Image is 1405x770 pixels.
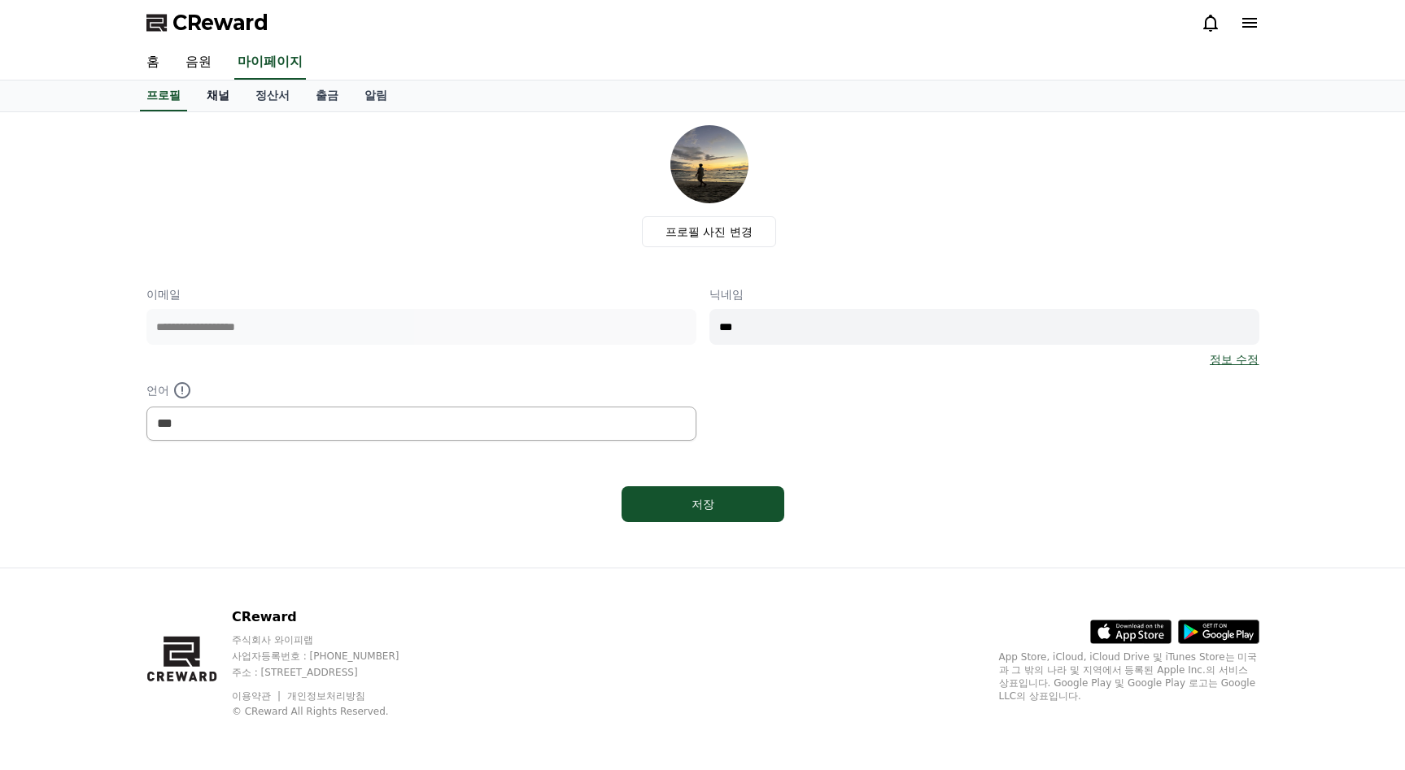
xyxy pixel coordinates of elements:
button: 저장 [622,486,784,522]
a: 개인정보처리방침 [287,690,365,702]
a: 음원 [172,46,225,80]
p: © CReward All Rights Reserved. [232,705,430,718]
a: 이용약관 [232,690,283,702]
p: App Store, iCloud, iCloud Drive 및 iTunes Store는 미국과 그 밖의 나라 및 지역에서 등록된 Apple Inc.의 서비스 상표입니다. Goo... [999,650,1259,703]
label: 프로필 사진 변경 [642,216,776,247]
div: 저장 [654,496,752,512]
p: 언어 [146,381,696,400]
span: CReward [172,10,268,36]
p: CReward [232,607,430,627]
a: CReward [146,10,268,36]
p: 주식회사 와이피랩 [232,633,430,646]
a: 마이페이지 [234,46,306,80]
p: 닉네임 [709,286,1259,302]
a: 출금 [303,80,351,111]
p: 이메일 [146,286,696,302]
img: profile_image [670,125,748,203]
a: 정산서 [242,80,303,111]
p: 주소 : [STREET_ADDRESS] [232,666,430,679]
a: 홈 [133,46,172,80]
a: 프로필 [140,80,187,111]
a: 정보 수정 [1210,351,1259,368]
a: 알림 [351,80,400,111]
p: 사업자등록번호 : [PHONE_NUMBER] [232,650,430,663]
a: 채널 [194,80,242,111]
